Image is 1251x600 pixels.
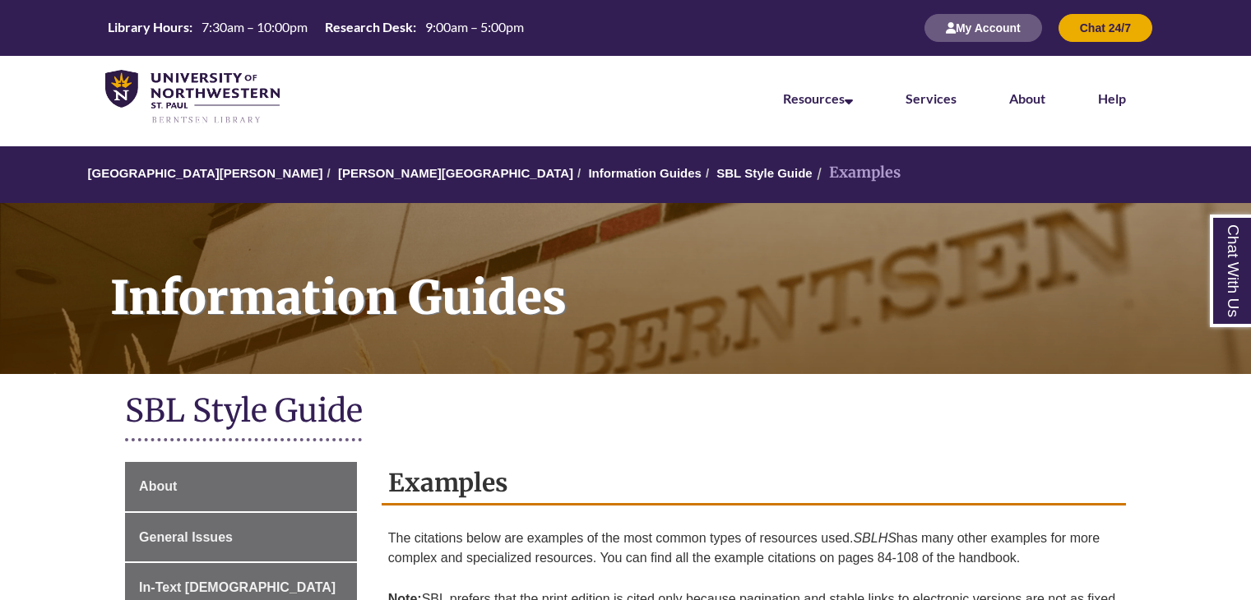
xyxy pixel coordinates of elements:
[783,90,853,106] a: Resources
[318,18,419,36] th: Research Desk:
[906,90,957,106] a: Services
[202,19,308,35] span: 7:30am – 10:00pm
[125,513,357,562] a: General Issues
[101,18,195,36] th: Library Hours:
[388,522,1119,575] p: The citations below are examples of the most common types of resources used. has many other examp...
[125,462,357,511] a: About
[382,462,1126,505] h2: Examples
[853,531,896,545] em: SBLHS
[101,18,531,36] table: Hours Today
[588,166,702,180] a: Information Guides
[1098,90,1126,106] a: Help
[139,530,233,544] span: General Issues
[87,166,322,180] a: [GEOGRAPHIC_DATA][PERSON_NAME]
[1009,90,1045,106] a: About
[105,70,280,125] img: UNWSP Library Logo
[425,19,524,35] span: 9:00am – 5:00pm
[101,18,531,38] a: Hours Today
[924,21,1042,35] a: My Account
[1059,14,1152,42] button: Chat 24/7
[716,166,812,180] a: SBL Style Guide
[813,161,901,185] li: Examples
[92,203,1251,353] h1: Information Guides
[924,14,1042,42] button: My Account
[338,166,573,180] a: [PERSON_NAME][GEOGRAPHIC_DATA]
[1059,21,1152,35] a: Chat 24/7
[125,390,1126,434] h1: SBL Style Guide
[139,479,177,493] span: About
